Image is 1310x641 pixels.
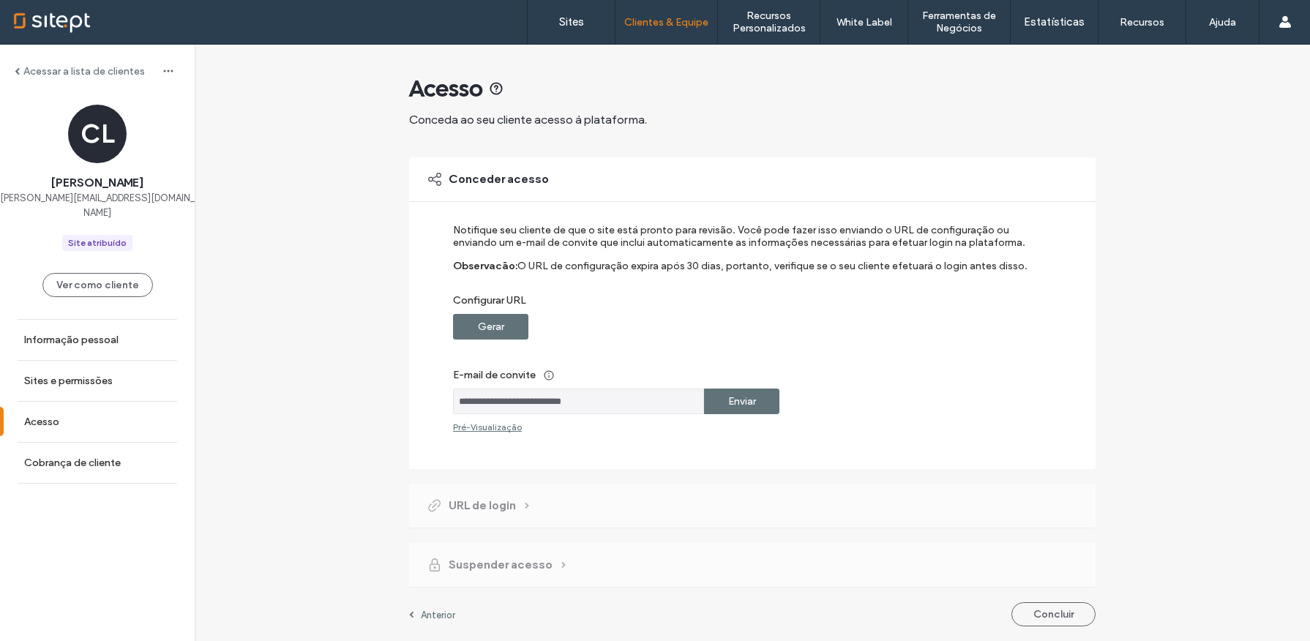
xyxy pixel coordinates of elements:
label: Acesso [24,416,59,428]
label: White Label [836,16,892,29]
span: Acesso [409,74,483,103]
label: Enviar [728,388,756,415]
label: E-mail de convite [453,361,1032,389]
label: Estatísticas [1024,15,1085,29]
label: Observacāo: [453,260,517,294]
a: Anterior [409,609,455,621]
label: Notifique seu cliente de que o site está pronto para revisão. Você pode fazer isso enviando o URL... [453,224,1032,260]
label: O URL de configuração expira após 30 dias, portanto, verifique se o seu cliente efetuará o login ... [517,260,1028,294]
button: Ver como cliente [42,273,153,297]
span: [PERSON_NAME] [51,175,143,191]
label: Recursos Personalizados [718,10,820,34]
div: Pré-Visualizaçāo [453,421,522,432]
label: Recursos [1120,16,1164,29]
label: Acessar a lista de clientes [23,65,145,78]
label: Cobrança de cliente [24,457,121,469]
div: Site atribuído [68,236,127,250]
span: Ajuda [33,10,70,23]
button: Concluir [1011,602,1096,626]
span: URL de login [449,498,516,514]
label: Gerar [478,313,504,340]
label: Anterior [421,610,455,621]
label: Ferramentas de Negócios [908,10,1010,34]
label: Clientes & Equipe [624,16,708,29]
label: Ajuda [1209,16,1236,29]
label: Sites [559,15,584,29]
span: Suspender acesso [449,557,553,573]
span: Conceder acesso [449,171,549,187]
label: Informação pessoal [24,334,119,346]
div: CL [68,105,127,163]
label: Sites e permissões [24,375,113,387]
label: Configurar URL [453,294,1032,314]
span: Conceda ao seu cliente acesso à plataforma. [409,113,647,127]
